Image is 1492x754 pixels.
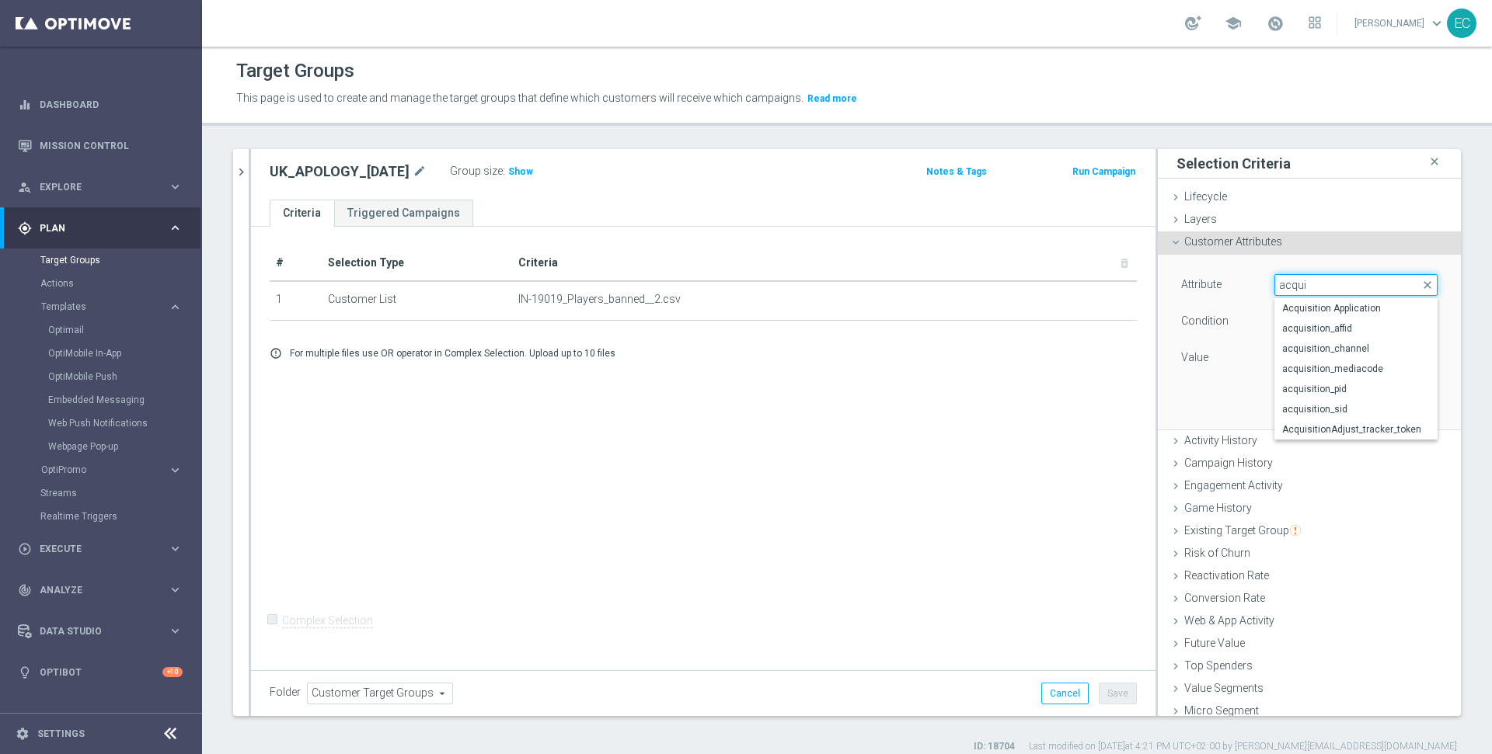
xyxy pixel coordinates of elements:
[18,651,183,693] div: Optibot
[450,165,503,178] label: Group size
[270,245,322,281] th: #
[40,585,168,595] span: Analyze
[1282,342,1430,355] span: acquisition_channel
[233,149,249,195] button: chevron_right
[503,165,505,178] label: :
[18,624,168,638] div: Data Studio
[40,481,200,505] div: Streams
[1184,659,1253,672] span: Top Spenders
[1282,302,1430,314] span: Acquisition Application
[1184,190,1227,203] span: Lifecycle
[806,90,859,107] button: Read more
[40,464,183,476] button: OptiPromo keyboard_arrow_right
[322,245,513,281] th: Selection Type
[37,729,85,738] a: Settings
[40,487,162,499] a: Streams
[18,180,32,194] i: person_search
[40,272,200,295] div: Actions
[1184,524,1301,537] span: Existing Target Group
[974,740,1015,753] label: ID: 18704
[1071,163,1137,180] button: Run Campaign
[1184,235,1282,248] span: Customer Attributes
[1427,151,1442,172] i: close
[334,200,473,227] a: Triggered Campaigns
[41,465,168,474] div: OptiPromo
[18,542,168,556] div: Execute
[17,666,183,679] button: lightbulb Optibot +10
[1282,322,1430,335] span: acquisition_affid
[18,125,183,166] div: Mission Control
[162,667,183,677] div: +10
[18,542,32,556] i: play_circle_outline
[17,543,183,555] button: play_circle_outline Execute keyboard_arrow_right
[48,412,200,435] div: Web Push Notifications
[17,222,183,235] div: gps_fixed Plan keyboard_arrow_right
[41,302,152,311] span: Templates
[413,162,427,181] i: mode_edit
[48,388,200,412] div: Embedded Messaging
[1447,9,1476,38] div: EC
[1184,547,1250,559] span: Risk of Churn
[168,624,183,638] i: keyboard_arrow_right
[290,347,615,360] p: For multiple files use OR operator in Complex Selection. Upload up to 10 files
[1184,434,1257,446] span: Activity History
[1428,15,1445,32] span: keyboard_arrow_down
[270,686,301,699] label: Folder
[48,347,162,360] a: OptiMobile In-App
[48,324,162,336] a: Optimail
[40,301,183,313] button: Templates keyboard_arrow_right
[17,584,183,596] button: track_changes Analyze keyboard_arrow_right
[1184,213,1217,225] span: Layers
[40,125,183,166] a: Mission Control
[1184,614,1274,627] span: Web & App Activity
[1184,637,1245,649] span: Future Value
[17,625,183,638] button: Data Studio keyboard_arrow_right
[168,221,183,235] i: keyboard_arrow_right
[270,281,322,320] td: 1
[18,665,32,679] i: lightbulb
[40,505,200,528] div: Realtime Triggers
[40,248,200,272] div: Target Groups
[168,582,183,597] i: keyboard_arrow_right
[1282,403,1430,415] span: acquisition_sid
[270,347,282,360] i: error_outline
[518,256,558,269] span: Criteria
[1029,740,1457,753] label: Last modified on [DATE] at 4:21 PM UTC+02:00 by [PERSON_NAME][EMAIL_ADDRESS][DOMAIN_NAME]
[41,465,152,474] span: OptiPromo
[518,293,681,306] span: IN-19019_Players_banned__2.csv
[40,277,162,290] a: Actions
[282,613,373,628] label: Complex Selection
[1099,683,1137,704] button: Save
[40,295,200,458] div: Templates
[17,181,183,193] button: person_search Explore keyboard_arrow_right
[18,583,168,597] div: Analyze
[1282,423,1430,436] span: AcquisitionAdjust_tracker_token
[18,98,32,112] i: equalizer
[40,510,162,523] a: Realtime Triggers
[40,651,162,693] a: Optibot
[48,318,200,342] div: Optimail
[1282,383,1430,395] span: acquisition_pid
[1184,682,1264,694] span: Value Segments
[1184,479,1283,492] span: Engagement Activity
[1181,314,1229,327] lable: Condition
[1177,155,1291,172] h3: Selection Criteria
[270,162,410,181] h2: UK_APOLOGY_[DATE]
[1225,15,1242,32] span: school
[1282,363,1430,375] span: acquisition_mediacode
[40,84,183,125] a: Dashboard
[236,60,354,82] h1: Target Groups
[168,541,183,556] i: keyboard_arrow_right
[236,92,804,104] span: This page is used to create and manage the target groups that define which customers will receive...
[18,221,32,235] i: gps_fixed
[48,440,162,453] a: Webpage Pop-up
[1274,274,1438,296] input: Quick find
[168,179,183,194] i: keyboard_arrow_right
[16,727,30,741] i: settings
[17,140,183,152] button: Mission Control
